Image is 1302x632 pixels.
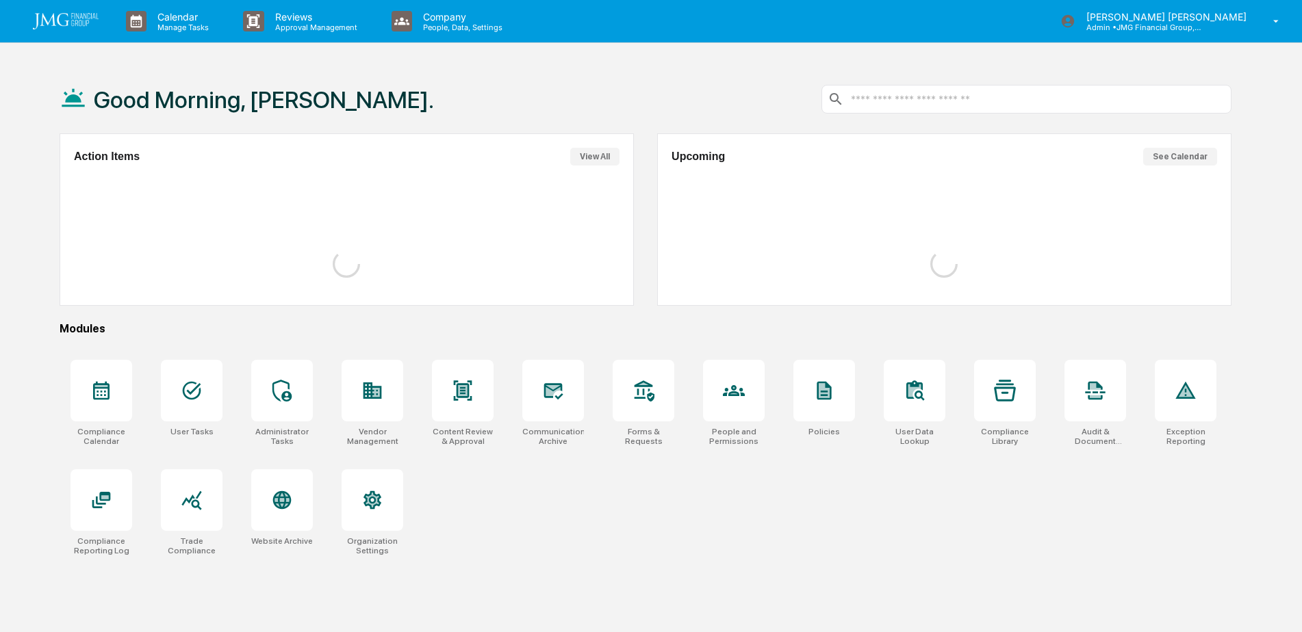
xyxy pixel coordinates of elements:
h1: Good Morning, [PERSON_NAME]. [94,86,434,114]
div: Communications Archive [522,427,584,446]
div: Audit & Document Logs [1064,427,1126,446]
div: User Tasks [170,427,214,436]
h2: Action Items [74,150,140,163]
p: Manage Tasks [146,23,216,32]
h2: Upcoming [672,150,725,163]
img: logo [33,13,99,29]
div: Compliance Library [974,427,1036,446]
div: Organization Settings [342,536,403,555]
p: People, Data, Settings [412,23,509,32]
div: Website Archive [251,536,313,546]
div: Vendor Management [342,427,403,446]
div: Compliance Reporting Log [71,536,132,555]
div: Trade Compliance [161,536,222,555]
p: Admin • JMG Financial Group, Ltd. [1075,23,1203,32]
div: Modules [60,322,1231,335]
p: Approval Management [264,23,364,32]
button: See Calendar [1143,148,1217,166]
div: Exception Reporting [1155,427,1216,446]
p: Calendar [146,11,216,23]
div: Policies [808,427,840,436]
div: People and Permissions [703,427,765,446]
p: Company [412,11,509,23]
p: [PERSON_NAME] [PERSON_NAME] [1075,11,1253,23]
div: Compliance Calendar [71,427,132,446]
div: User Data Lookup [884,427,945,446]
div: Forms & Requests [613,427,674,446]
p: Reviews [264,11,364,23]
div: Administrator Tasks [251,427,313,446]
div: Content Review & Approval [432,427,494,446]
button: View All [570,148,620,166]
